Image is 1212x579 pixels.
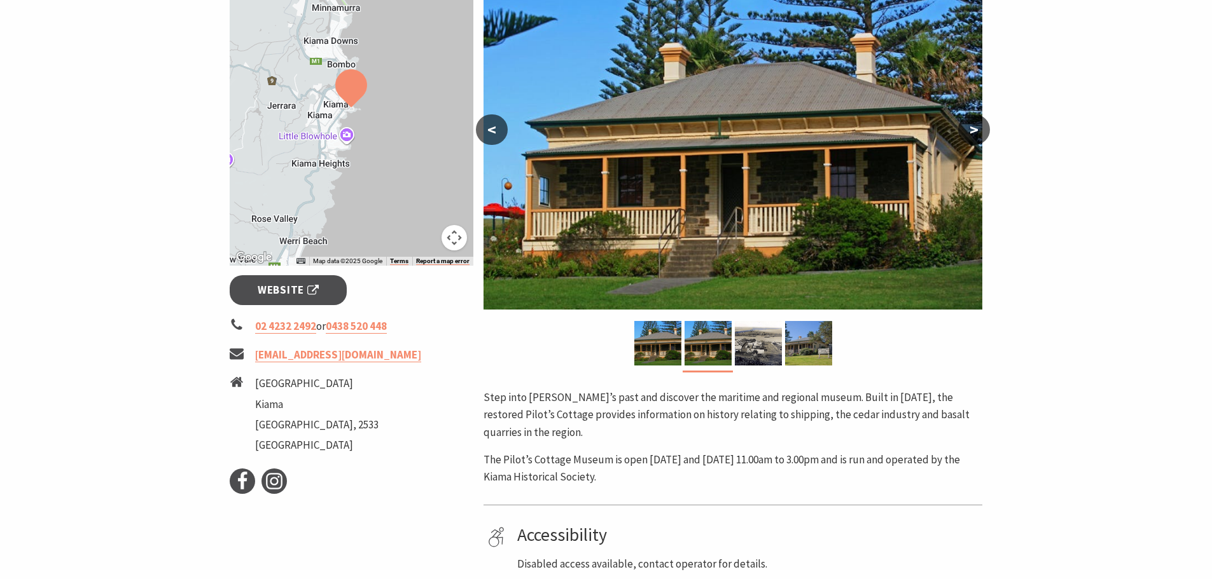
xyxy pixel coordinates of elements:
h4: Accessibility [517,524,978,546]
button: < [476,114,508,145]
a: 0438 520 448 [326,319,387,334]
button: > [958,114,990,145]
span: Map data ©2025 Google [313,257,382,264]
img: The Pilot's Cottage [685,321,732,365]
img: Pilots Cottage [785,321,832,365]
p: The Pilot’s Cottage Museum is open [DATE] and [DATE] 11.00am to 3.00pm and is run and operated by... [484,451,982,486]
p: Disabled access available, contact operator for details. [517,555,978,573]
a: Report a map error [416,257,470,265]
li: Kiama [255,396,379,413]
button: Map camera controls [442,225,467,250]
a: 02 4232 2492 [255,319,316,334]
li: [GEOGRAPHIC_DATA] [255,437,379,454]
img: Historic [735,321,782,365]
button: Keyboard shortcuts [296,257,305,266]
img: Google [233,249,275,266]
li: [GEOGRAPHIC_DATA], 2533 [255,416,379,433]
a: [EMAIL_ADDRESS][DOMAIN_NAME] [255,348,421,362]
li: [GEOGRAPHIC_DATA] [255,375,379,392]
a: Website [230,275,347,305]
span: Website [258,282,319,299]
a: Terms [390,257,408,265]
p: Step into [PERSON_NAME]’s past and discover the maritime and regional museum. Built in [DATE], th... [484,389,982,441]
a: Open this area in Google Maps (opens a new window) [233,249,275,266]
li: or [230,318,474,335]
